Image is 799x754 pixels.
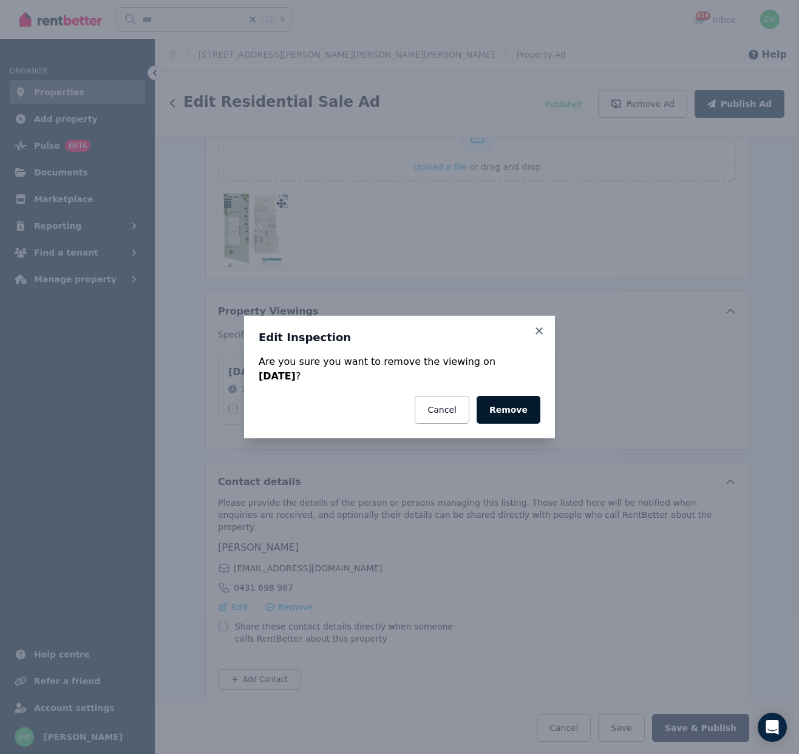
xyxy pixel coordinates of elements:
[259,370,296,382] strong: [DATE]
[477,396,540,424] button: Remove
[259,330,540,345] h3: Edit Inspection
[758,713,787,742] div: Open Intercom Messenger
[415,396,469,424] button: Cancel
[259,355,540,384] div: Are you sure you want to remove the viewing on ?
